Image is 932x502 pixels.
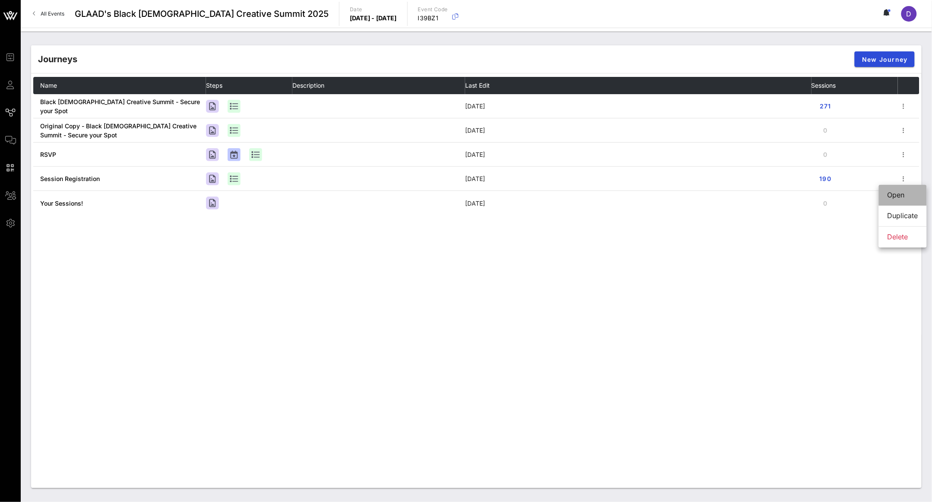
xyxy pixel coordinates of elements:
[40,200,83,207] a: Your Sessions!
[292,82,324,89] span: Description
[812,82,836,89] span: Sessions
[206,82,222,89] span: Steps
[206,77,292,94] th: Steps
[465,77,812,94] th: Last Edit: Not sorted. Activate to sort ascending.
[812,98,839,114] button: 271
[40,122,197,139] a: Original Copy - Black [DEMOGRAPHIC_DATA] Creative Summit - Secure your Spot
[888,233,918,241] div: Delete
[862,56,908,63] span: New Journey
[818,175,832,182] span: 190
[292,77,465,94] th: Description: Not sorted. Activate to sort ascending.
[40,151,56,158] a: RSVP
[818,102,832,110] span: 271
[812,171,839,187] button: 190
[28,7,70,21] a: All Events
[75,7,329,20] span: GLAAD's Black [DEMOGRAPHIC_DATA] Creative Summit 2025
[40,98,200,114] a: Black [DEMOGRAPHIC_DATA] Creative Summit - Secure your Spot
[41,10,64,17] span: All Events
[418,14,448,22] p: I39BZ1
[465,151,485,158] span: [DATE]
[465,200,485,207] span: [DATE]
[33,77,206,94] th: Name: Not sorted. Activate to sort ascending.
[465,82,490,89] span: Last Edit
[40,82,57,89] span: Name
[901,6,917,22] div: D
[418,5,448,14] p: Event Code
[40,175,100,182] a: Session Registration
[812,77,898,94] th: Sessions: Not sorted. Activate to sort ascending.
[350,14,397,22] p: [DATE] - [DATE]
[465,175,485,182] span: [DATE]
[907,10,912,18] span: D
[888,191,918,199] div: Open
[465,102,485,110] span: [DATE]
[855,51,915,67] button: New Journey
[38,53,77,66] div: Journeys
[350,5,397,14] p: Date
[465,127,485,134] span: [DATE]
[888,212,918,220] div: Duplicate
